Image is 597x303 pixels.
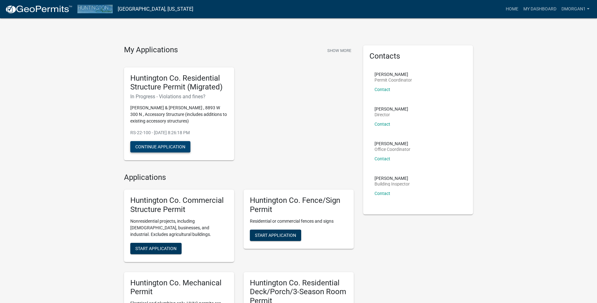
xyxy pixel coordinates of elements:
[130,243,182,254] button: Start Application
[375,191,390,196] a: Contact
[250,230,301,241] button: Start Application
[124,45,178,55] h4: My Applications
[130,105,228,124] p: [PERSON_NAME] & [PERSON_NAME] , 8893 W 300 N , Accessory Structure (includes additions to existin...
[375,182,410,186] p: Building Inspector
[375,107,408,111] p: [PERSON_NAME]
[375,147,410,151] p: Office Coordinator
[375,156,390,161] a: Contact
[130,74,228,92] h5: Huntington Co. Residential Structure Permit (Migrated)
[375,78,412,82] p: Permit Coordinator
[77,5,113,13] img: Huntington County, Indiana
[375,141,410,146] p: [PERSON_NAME]
[130,129,228,136] p: RS-22-100 - [DATE] 8:26:18 PM
[375,112,408,117] p: Director
[369,52,467,61] h5: Contacts
[124,173,354,182] h4: Applications
[130,141,190,152] button: Continue Application
[521,3,559,15] a: My Dashboard
[250,218,347,225] p: Residential or commercial fences and signs
[375,87,390,92] a: Contact
[130,218,228,238] p: Nonresidential projects, including [DEMOGRAPHIC_DATA], businesses, and industrial. Excludes agric...
[130,94,228,100] h6: In Progress - Violations and fines?
[503,3,521,15] a: Home
[250,196,347,214] h5: Huntington Co. Fence/Sign Permit
[135,246,177,251] span: Start Application
[130,196,228,214] h5: Huntington Co. Commercial Structure Permit
[325,45,354,56] button: Show More
[130,278,228,297] h5: Huntington Co. Mechanical Permit
[375,176,410,180] p: [PERSON_NAME]
[118,4,193,14] a: [GEOGRAPHIC_DATA], [US_STATE]
[375,122,390,127] a: Contact
[559,3,592,15] a: DMorgan1
[375,72,412,77] p: [PERSON_NAME]
[255,232,296,237] span: Start Application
